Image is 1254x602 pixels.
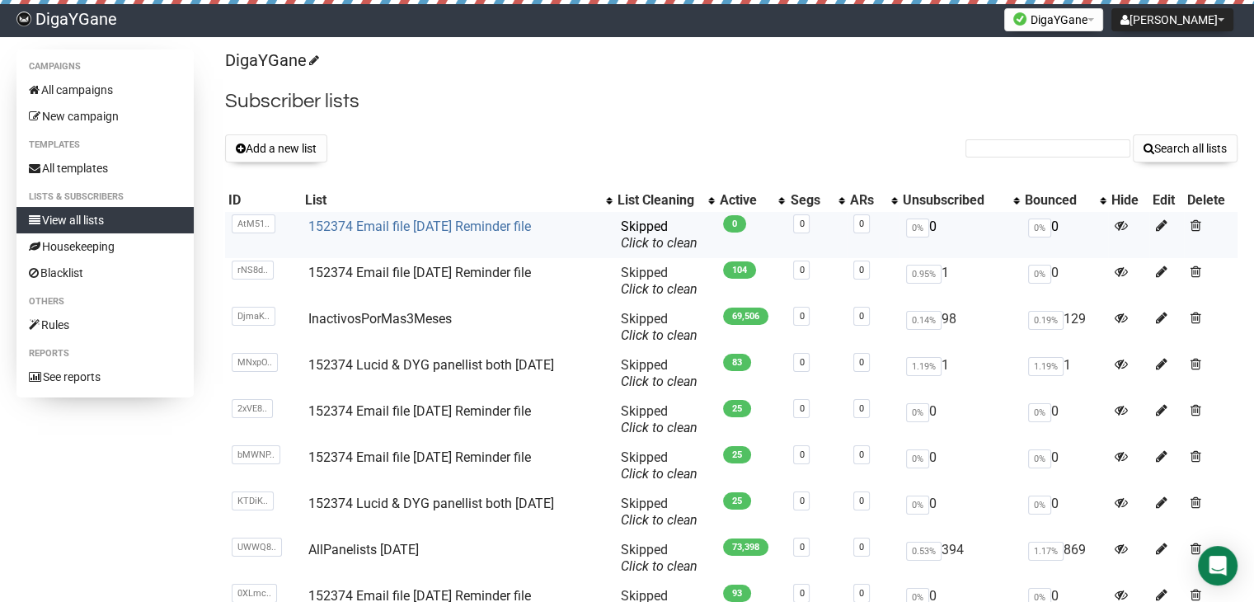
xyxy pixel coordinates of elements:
[16,103,194,129] a: New campaign
[859,403,864,414] a: 0
[1028,265,1051,284] span: 0%
[621,403,697,435] span: Skipped
[723,585,751,602] span: 93
[16,57,194,77] li: Campaigns
[16,77,194,103] a: All campaigns
[906,449,929,468] span: 0%
[1022,443,1108,489] td: 0
[723,400,751,417] span: 25
[302,189,614,212] th: List: No sort applied, activate to apply an ascending sort
[1184,189,1238,212] th: Delete: No sort applied, sorting is disabled
[308,403,531,419] a: 152374 Email file [DATE] Reminder file
[1133,134,1238,162] button: Search all lists
[16,292,194,312] li: Others
[1028,403,1051,422] span: 0%
[906,357,942,376] span: 1.19%
[1022,350,1108,397] td: 1
[1028,496,1051,515] span: 0%
[1022,535,1108,581] td: 869
[799,588,804,599] a: 0
[899,443,1022,489] td: 0
[232,214,275,233] span: AtM51..
[16,233,194,260] a: Housekeeping
[859,311,864,322] a: 0
[308,357,554,373] a: 152374 Lucid & DYG panellist both [DATE]
[906,542,942,561] span: 0.53%
[1028,219,1051,238] span: 0%
[850,192,883,209] div: ARs
[859,588,864,599] a: 0
[790,192,829,209] div: Segs
[621,420,697,435] a: Click to clean
[1028,449,1051,468] span: 0%
[621,281,697,297] a: Click to clean
[621,542,697,574] span: Skipped
[906,403,929,422] span: 0%
[1022,258,1108,304] td: 0
[1153,192,1181,209] div: Edit
[859,357,864,368] a: 0
[308,265,531,280] a: 152374 Email file [DATE] Reminder file
[906,496,929,515] span: 0%
[723,215,746,233] span: 0
[225,134,327,162] button: Add a new list
[1013,12,1026,26] img: favicons
[906,311,942,330] span: 0.14%
[1108,189,1148,212] th: Hide: No sort applied, sorting is disabled
[723,492,751,510] span: 25
[906,265,942,284] span: 0.95%
[614,189,716,212] th: List Cleaning: No sort applied, activate to apply an ascending sort
[621,449,697,482] span: Skipped
[225,189,302,212] th: ID: No sort applied, sorting is disabled
[232,307,275,326] span: DjmaK..
[232,399,273,418] span: 2xVE8..
[799,265,804,275] a: 0
[899,258,1022,304] td: 1
[899,489,1022,535] td: 0
[723,354,751,371] span: 83
[621,311,697,343] span: Skipped
[621,512,697,528] a: Click to clean
[1004,8,1103,31] button: DigaYGane
[903,192,1005,209] div: Unsubscribed
[899,212,1022,258] td: 0
[621,374,697,389] a: Click to clean
[1022,189,1108,212] th: Bounced: No sort applied, activate to apply an ascending sort
[1149,189,1184,212] th: Edit: No sort applied, sorting is disabled
[308,219,531,234] a: 152374 Email file [DATE] Reminder file
[621,235,697,251] a: Click to clean
[308,542,419,557] a: AllPanelists [DATE]
[859,496,864,506] a: 0
[232,353,278,372] span: MNxpO..
[228,192,298,209] div: ID
[1028,542,1064,561] span: 1.17%
[899,350,1022,397] td: 1
[799,311,804,322] a: 0
[723,446,751,463] span: 25
[799,449,804,460] a: 0
[1028,311,1064,330] span: 0.19%
[787,189,846,212] th: Segs: No sort applied, activate to apply an ascending sort
[859,542,864,553] a: 0
[232,445,280,464] span: bMWNP..
[1198,546,1238,586] div: Open Intercom Messenger
[799,357,804,368] a: 0
[1022,489,1108,535] td: 0
[799,219,804,229] a: 0
[1028,357,1064,376] span: 1.19%
[799,496,804,506] a: 0
[16,260,194,286] a: Blacklist
[799,403,804,414] a: 0
[1022,304,1108,350] td: 129
[859,219,864,229] a: 0
[720,192,771,209] div: Active
[847,189,899,212] th: ARs: No sort applied, activate to apply an ascending sort
[899,189,1022,212] th: Unsubscribed: No sort applied, activate to apply an ascending sort
[716,189,787,212] th: Active: No sort applied, activate to apply an ascending sort
[899,397,1022,443] td: 0
[899,304,1022,350] td: 98
[621,558,697,574] a: Click to clean
[899,535,1022,581] td: 394
[621,357,697,389] span: Skipped
[1025,192,1092,209] div: Bounced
